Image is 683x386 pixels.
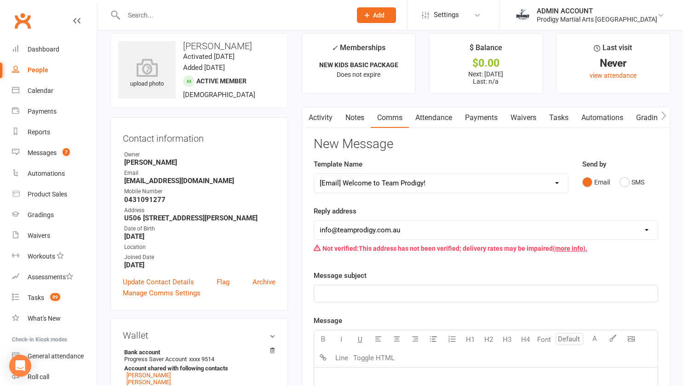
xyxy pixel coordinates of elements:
[319,61,398,69] strong: NEW KIDS BASIC PACKAGE
[124,349,271,356] strong: Bank account
[12,267,97,288] a: Assessments
[183,91,255,99] span: [DEMOGRAPHIC_DATA]
[322,245,359,252] strong: Not verified:
[118,58,176,89] div: upload photo
[314,137,658,151] h3: New Message
[124,232,275,241] strong: [DATE]
[253,277,275,288] a: Archive
[12,225,97,246] a: Waivers
[124,206,275,215] div: Address
[535,330,553,349] button: Font
[332,44,338,52] i: ✓
[470,42,502,58] div: $ Balance
[123,277,194,288] a: Update Contact Details
[124,243,275,252] div: Location
[409,107,459,128] a: Attendance
[480,330,498,349] button: H2
[12,101,97,122] a: Payments
[314,270,367,281] label: Message subject
[553,245,587,252] a: (more info).
[12,143,97,163] a: Messages 7
[517,330,535,349] button: H4
[537,15,657,23] div: Prodigy Martial Arts [GEOGRAPHIC_DATA]
[333,349,351,367] button: Line
[302,107,339,128] a: Activity
[183,63,225,72] time: Added [DATE]
[118,41,280,51] h3: [PERSON_NAME]
[28,211,54,219] div: Gradings
[196,77,247,85] span: Active member
[11,9,34,32] a: Clubworx
[123,288,201,299] a: Manage Comms Settings
[314,206,356,217] label: Reply address
[124,365,271,372] strong: Account shared with following contacts
[339,107,371,128] a: Notes
[504,107,543,128] a: Waivers
[543,107,575,128] a: Tasks
[28,315,61,322] div: What's New
[28,87,53,94] div: Calendar
[123,330,275,340] h3: Wallet
[585,330,604,349] button: A
[314,240,658,257] div: This address has not been verified; delivery rates may be impaired
[124,253,275,262] div: Joined Date
[620,173,644,191] button: SMS
[332,42,385,59] div: Memberships
[314,315,342,326] label: Message
[12,288,97,308] a: Tasks 89
[12,205,97,225] a: Gradings
[28,232,50,239] div: Waivers
[514,6,532,24] img: thumb_image1686208220.png
[183,52,235,61] time: Activated [DATE]
[371,107,409,128] a: Comms
[556,333,583,345] input: Default
[28,108,57,115] div: Payments
[28,149,57,156] div: Messages
[124,150,275,159] div: Owner
[314,159,362,170] label: Template Name
[123,130,275,144] h3: Contact information
[351,349,397,367] button: Toggle HTML
[28,128,50,136] div: Reports
[124,177,275,185] strong: [EMAIL_ADDRESS][DOMAIN_NAME]
[12,60,97,81] a: People
[124,169,275,178] div: Email
[575,107,630,128] a: Automations
[124,196,275,204] strong: 0431091277
[12,39,97,60] a: Dashboard
[12,184,97,205] a: Product Sales
[357,7,396,23] button: Add
[337,71,380,78] span: Does not expire
[565,58,661,68] div: Never
[459,107,504,128] a: Payments
[28,273,73,281] div: Assessments
[124,214,275,222] strong: U506 [STREET_ADDRESS][PERSON_NAME]
[28,170,65,177] div: Automations
[28,66,48,74] div: People
[121,9,345,22] input: Search...
[28,294,44,301] div: Tasks
[373,12,385,19] span: Add
[28,253,55,260] div: Workouts
[437,58,534,68] div: $0.00
[28,46,59,53] div: Dashboard
[189,356,214,363] span: xxxx 9514
[461,330,480,349] button: H1
[124,158,275,167] strong: [PERSON_NAME]
[351,330,369,349] button: U
[126,372,171,379] a: [PERSON_NAME]
[124,187,275,196] div: Mobile Number
[217,277,230,288] a: Flag
[12,246,97,267] a: Workouts
[582,159,606,170] label: Send by
[537,7,657,15] div: ADMIN ACCOUNT
[124,225,275,233] div: Date of Birth
[12,81,97,101] a: Calendar
[437,70,534,85] p: Next: [DATE] Last: n/a
[12,308,97,329] a: What's New
[9,355,31,377] div: Open Intercom Messenger
[582,173,610,191] button: Email
[594,42,632,58] div: Last visit
[498,330,517,349] button: H3
[50,293,60,301] span: 89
